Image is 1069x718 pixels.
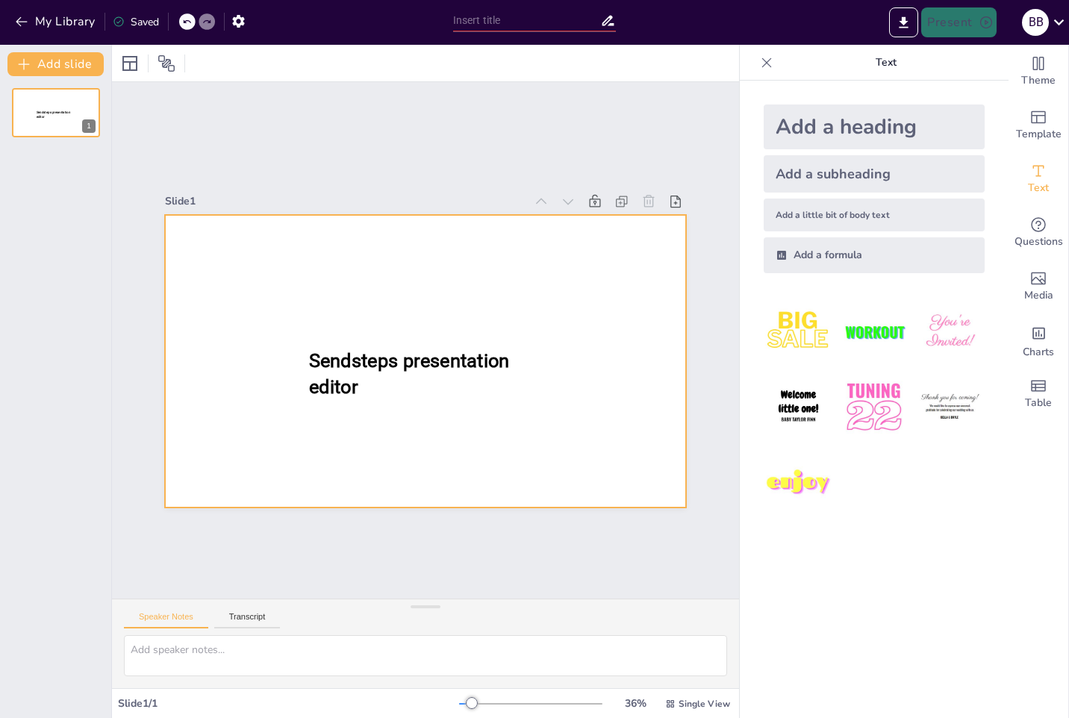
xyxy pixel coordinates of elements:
img: 5.jpeg [839,372,909,442]
div: Add text boxes [1009,152,1068,206]
div: B B [1022,9,1049,36]
button: Export to PowerPoint [889,7,918,37]
div: 1 [12,88,100,137]
img: 2.jpeg [839,297,909,366]
div: Add ready made slides [1009,99,1068,152]
div: Add a subheading [764,155,985,193]
div: Change the overall theme [1009,45,1068,99]
div: Saved [113,15,159,29]
span: Sendsteps presentation editor [309,349,509,398]
div: Layout [118,51,142,75]
span: Questions [1015,234,1063,250]
span: Theme [1021,72,1056,89]
p: Text [779,45,994,81]
span: Single View [679,698,730,710]
button: Speaker Notes [124,612,208,628]
div: Add a table [1009,367,1068,421]
button: My Library [11,10,102,34]
span: Position [158,54,175,72]
div: Add a formula [764,237,985,273]
span: Sendsteps presentation editor [37,110,70,119]
img: 3.jpeg [915,297,985,366]
div: Add a heading [764,104,985,149]
button: Add slide [7,52,104,76]
div: Add a little bit of body text [764,199,985,231]
img: 4.jpeg [764,372,833,442]
span: Template [1016,126,1062,143]
div: 36 % [617,696,653,711]
input: Insert title [453,10,601,31]
span: Text [1028,180,1049,196]
div: 1 [82,119,96,133]
div: Add images, graphics, shapes or video [1009,260,1068,313]
div: Slide 1 [165,194,525,208]
div: Get real-time input from your audience [1009,206,1068,260]
button: Present [921,7,996,37]
span: Table [1025,395,1052,411]
span: Media [1024,287,1053,304]
img: 7.jpeg [764,449,833,518]
img: 1.jpeg [764,297,833,366]
div: Add charts and graphs [1009,313,1068,367]
img: 6.jpeg [915,372,985,442]
span: Charts [1023,344,1054,360]
div: Slide 1 / 1 [118,696,459,711]
button: Transcript [214,612,281,628]
button: B B [1022,7,1049,37]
